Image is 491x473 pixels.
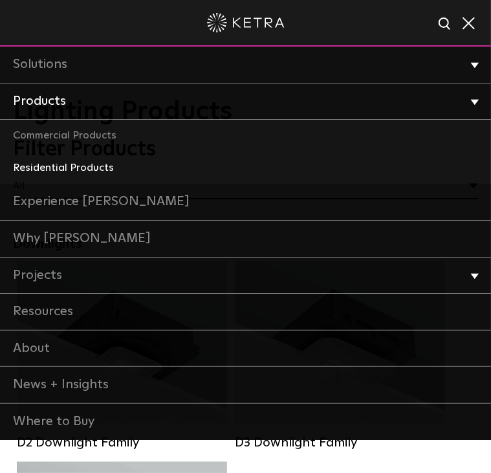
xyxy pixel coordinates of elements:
a: D2 Downlight Family Lumen Output:1200Colors:White / Black / Gloss Black / Silver / Bronze / Silve... [17,261,227,443]
a: D3 Downlight Family Lumen Output:700 / 900 / 1100Colors:White / Black / Silver / Bronze / Paintab... [235,261,445,443]
img: search icon [437,16,453,32]
img: ketra-logo-2019-white [207,13,285,32]
div: D2 Downlight Family [17,435,227,450]
div: D3 Downlight Family [235,435,445,450]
